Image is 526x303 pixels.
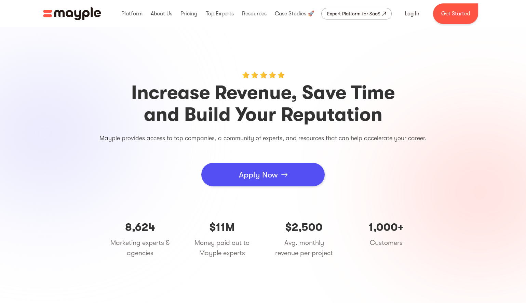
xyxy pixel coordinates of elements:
div: Platform [120,3,144,25]
p: Customers [355,238,417,248]
a: Expert Platform for SaaS [321,8,392,19]
h4: 1,000+ [355,221,417,234]
a: home [43,7,101,20]
h4: $2,500 [273,221,335,234]
h4: 8,624 [109,221,171,234]
div: Pricing [179,3,199,25]
a: Get Started [433,3,478,24]
p: Money paid out to Mayple experts [191,238,253,258]
div: Apply Now [239,164,278,185]
div: Top Experts [204,3,235,25]
div: Resources [240,3,268,25]
p: Mayple provides access to top companies, a community of experts, and resources that can help acce... [58,133,468,144]
div: About Us [149,3,174,25]
a: Apply Now [201,163,325,186]
p: Marketing experts & agencies [109,238,171,258]
p: Avg. monthly revenue per project [273,238,335,258]
h4: $11M [191,221,253,234]
h1: Increase Revenue, Save Time and Build Your Reputation [58,82,468,126]
div: Expert Platform for SaaS [327,10,380,18]
img: Mayple logo [43,7,101,20]
a: Log In [396,5,428,22]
